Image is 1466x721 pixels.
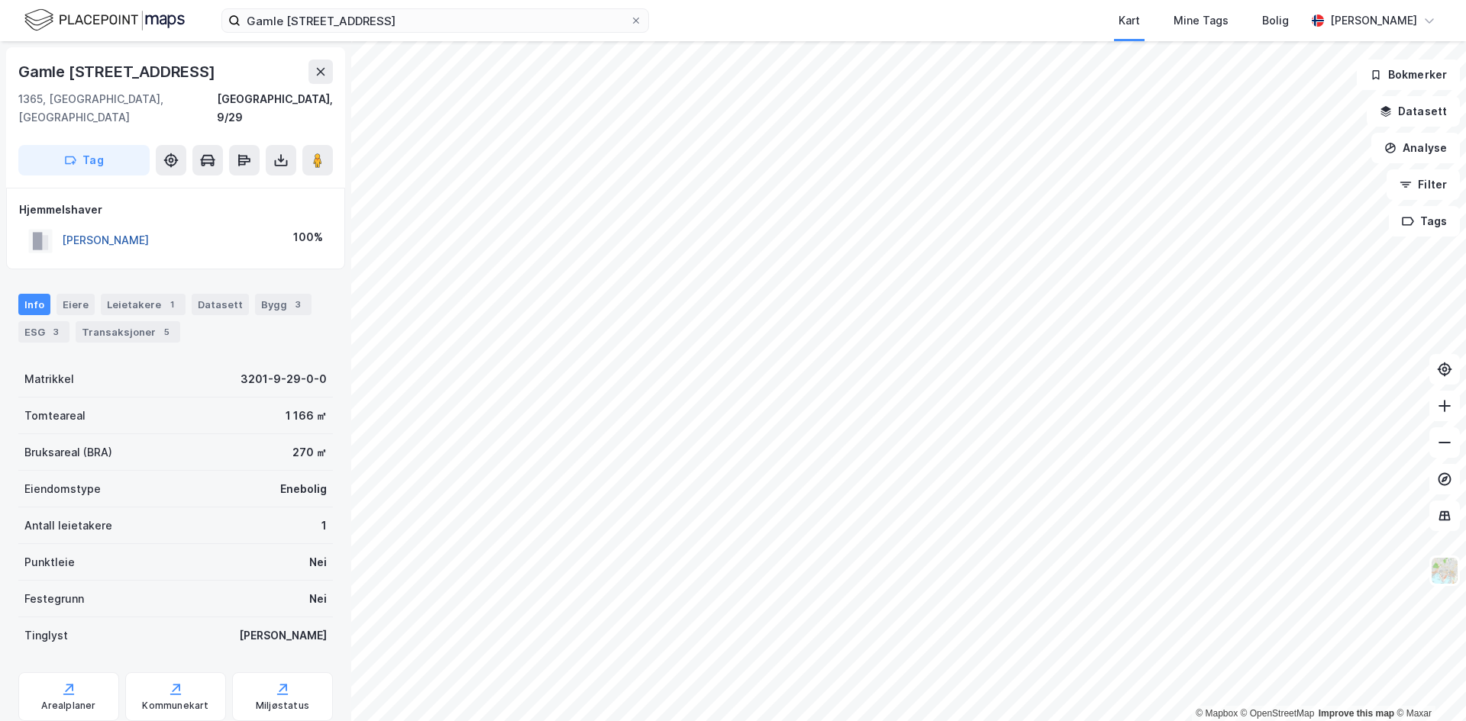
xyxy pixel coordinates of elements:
div: Eiendomstype [24,480,101,498]
div: 5 [159,324,174,340]
input: Søk på adresse, matrikkel, gårdeiere, leietakere eller personer [241,9,630,32]
button: Analyse [1371,133,1460,163]
div: Bygg [255,294,312,315]
div: Nei [309,553,327,571]
div: Kommunekart [142,700,208,712]
div: Leietakere [101,294,186,315]
div: Gamle [STREET_ADDRESS] [18,60,218,84]
div: Punktleie [24,553,75,571]
div: Antall leietakere [24,517,112,535]
div: [GEOGRAPHIC_DATA], 9/29 [217,90,333,127]
div: Nei [309,590,327,608]
div: 100% [293,228,323,246]
a: OpenStreetMap [1241,708,1315,719]
div: 1 166 ㎡ [286,407,327,425]
div: Kontrollprogram for chat [1390,648,1466,721]
img: Z [1430,556,1459,585]
a: Mapbox [1196,708,1238,719]
div: 1 [321,517,327,535]
img: logo.f888ab2527a4732fd821a326f86c7f29.svg [24,7,185,34]
button: Bokmerker [1357,60,1460,90]
button: Tags [1389,206,1460,237]
div: Info [18,294,50,315]
button: Datasett [1367,96,1460,127]
div: 3 [290,297,305,312]
div: 1 [164,297,179,312]
div: [PERSON_NAME] [1330,11,1417,30]
div: [PERSON_NAME] [239,626,327,645]
div: Mine Tags [1174,11,1229,30]
div: 3201-9-29-0-0 [241,370,327,388]
div: 1365, [GEOGRAPHIC_DATA], [GEOGRAPHIC_DATA] [18,90,217,127]
iframe: Chat Widget [1390,648,1466,721]
div: 3 [48,324,63,340]
div: 270 ㎡ [292,443,327,462]
div: Datasett [192,294,249,315]
div: Miljøstatus [256,700,309,712]
div: Tinglyst [24,626,68,645]
div: Tomteareal [24,407,86,425]
button: Filter [1387,169,1460,200]
a: Improve this map [1319,708,1394,719]
div: Transaksjoner [76,321,180,343]
button: Tag [18,145,150,175]
div: Bolig [1262,11,1289,30]
div: Matrikkel [24,370,74,388]
div: ESG [18,321,69,343]
div: Hjemmelshaver [19,201,332,219]
div: Eiere [57,294,95,315]
div: Arealplaner [41,700,95,712]
div: Enebolig [280,480,327,498]
div: Kart [1119,11,1140,30]
div: Bruksareal (BRA) [24,443,112,462]
div: Festegrunn [24,590,84,608]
